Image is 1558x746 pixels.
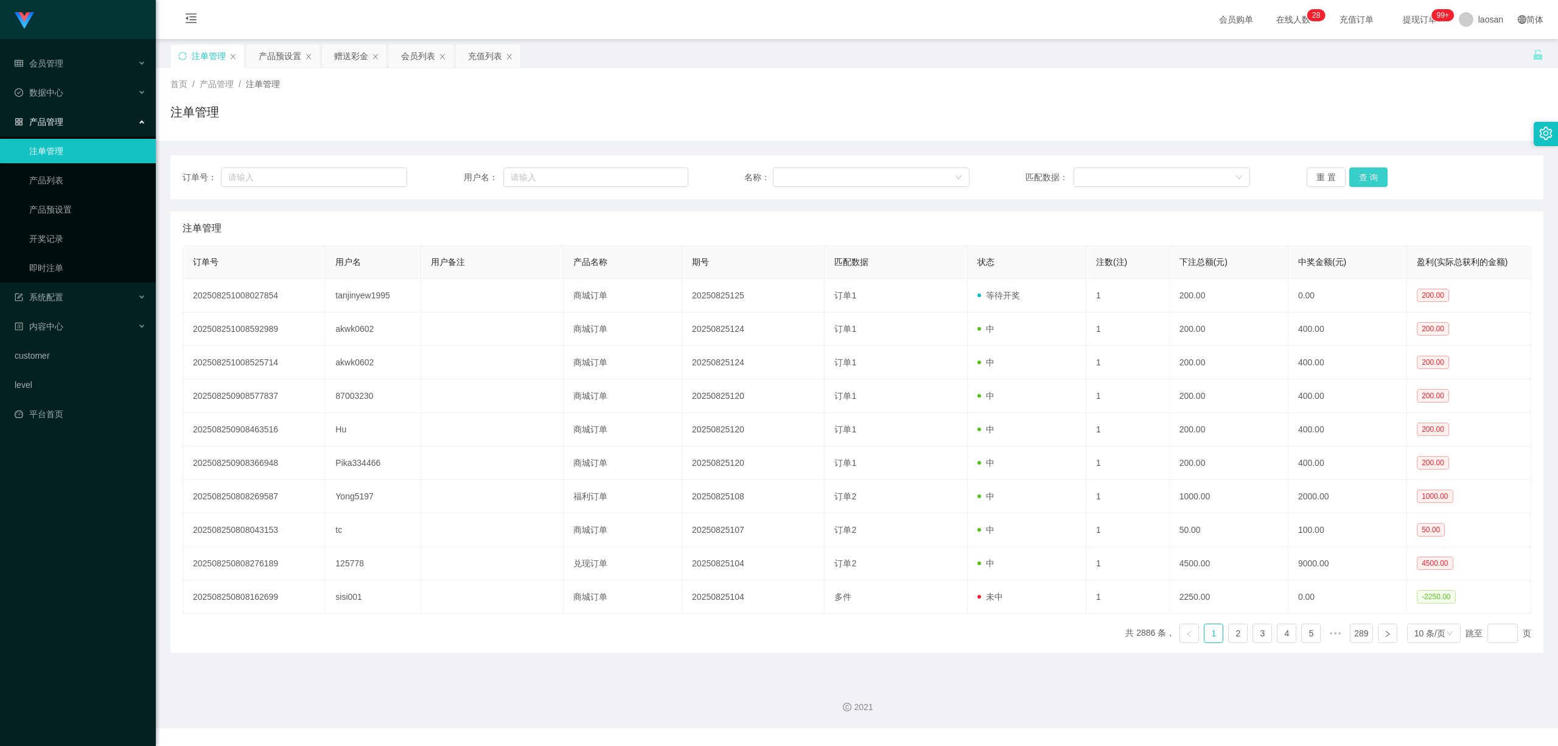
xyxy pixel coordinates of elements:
td: 400.00 [1288,446,1407,480]
td: 100.00 [1288,513,1407,547]
span: 注单管理 [246,79,280,89]
td: akwk0602 [326,312,421,346]
span: 200.00 [1417,423,1449,436]
span: 1000.00 [1417,490,1453,503]
td: 1 [1086,480,1170,513]
td: 202508250808043153 [183,513,326,547]
i: 图标: profile [15,322,23,331]
td: 125778 [326,547,421,580]
a: 289 [1350,624,1372,642]
td: 87003230 [326,379,421,413]
span: 中奖金额(元) [1298,257,1346,267]
span: 订单号： [183,171,221,184]
span: -2250.00 [1417,590,1455,603]
span: 状态 [977,257,994,267]
a: 即时注单 [29,256,146,280]
li: 下一页 [1378,624,1397,643]
i: 图标: setting [1539,127,1553,140]
span: 中 [977,558,994,568]
td: 200.00 [1170,279,1288,312]
span: ••• [1326,624,1345,643]
button: 重 置 [1307,167,1346,187]
span: 订单号 [193,257,218,267]
span: 中 [977,357,994,367]
li: 3 [1252,624,1272,643]
td: 1 [1086,446,1170,480]
td: 商城订单 [564,346,682,379]
td: 20250825107 [682,513,825,547]
span: 200.00 [1417,389,1449,403]
td: 商城订单 [564,580,682,614]
td: 商城订单 [564,379,682,413]
td: 20250825108 [682,480,825,513]
span: 中 [977,525,994,535]
td: 1000.00 [1170,480,1288,513]
li: 共 2886 条， [1125,624,1175,643]
a: 1 [1204,624,1223,642]
td: Pika334466 [326,446,421,480]
a: 5 [1302,624,1320,642]
span: 盈利(实际总获利的金额) [1417,257,1507,267]
i: 图标: down [1446,630,1453,638]
td: 50.00 [1170,513,1288,547]
td: 202508251008525714 [183,346,326,379]
td: 9000.00 [1288,547,1407,580]
li: 上一页 [1179,624,1199,643]
span: 用户名： [464,171,503,184]
span: 中 [977,491,994,501]
i: 图标: appstore-o [15,118,23,126]
span: 50.00 [1417,523,1445,537]
span: 注单管理 [183,221,222,236]
td: 202508250808162699 [183,580,326,614]
span: 产品名称 [573,257,607,267]
td: tanjinyew1995 [326,279,421,312]
td: 商城订单 [564,513,682,547]
td: 商城订单 [564,279,682,312]
td: 400.00 [1288,346,1407,379]
div: 跳至 页 [1465,624,1531,643]
span: 期号 [692,257,709,267]
span: 产品管理 [15,117,63,127]
i: 图标: close [305,53,312,60]
td: 200.00 [1170,446,1288,480]
span: 产品管理 [200,79,234,89]
a: 产品预设置 [29,197,146,222]
li: 1 [1204,624,1223,643]
span: 200.00 [1417,322,1449,336]
span: 首页 [170,79,187,89]
td: 200.00 [1170,346,1288,379]
div: 赠送彩金 [334,44,368,68]
td: 20250825120 [682,379,825,413]
td: 20250825104 [682,580,825,614]
span: 200.00 [1417,289,1449,302]
i: 图标: unlock [1532,49,1543,60]
span: 订单2 [834,525,856,535]
i: 图标: global [1518,15,1526,24]
td: Hu [326,413,421,446]
span: 匹配数据： [1025,171,1074,184]
td: 400.00 [1288,413,1407,446]
div: 充值列表 [468,44,502,68]
td: 202508251008027854 [183,279,326,312]
span: 数据中心 [15,88,63,97]
td: 商城订单 [564,312,682,346]
td: 1 [1086,413,1170,446]
td: 1 [1086,379,1170,413]
i: 图标: down [955,174,962,182]
a: 产品列表 [29,168,146,192]
td: 400.00 [1288,379,1407,413]
i: 图标: close [372,53,379,60]
span: 中 [977,424,994,434]
a: customer [15,343,146,368]
td: 兑现订单 [564,547,682,580]
a: 开奖记录 [29,227,146,251]
td: 1 [1086,580,1170,614]
i: 图标: menu-fold [170,1,212,40]
td: 20250825124 [682,312,825,346]
i: 图标: left [1186,630,1193,638]
span: 提现订单 [1397,15,1443,24]
span: 中 [977,391,994,401]
span: 订单2 [834,491,856,501]
span: 会员管理 [15,58,63,68]
input: 请输入 [503,167,688,187]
